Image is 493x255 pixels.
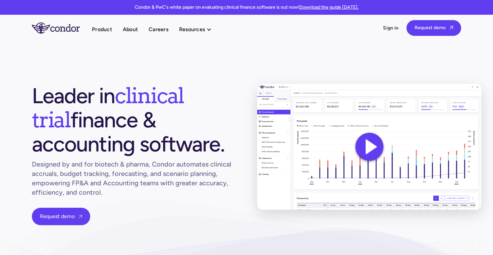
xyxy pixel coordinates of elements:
a: Sign in [383,25,398,31]
h1: Leader in finance & accounting software. [32,84,236,156]
p: Condor & PwC's white paper on evaluating clinical finance software is out now! [135,4,359,11]
a: About [123,25,138,34]
a: home [32,22,92,33]
div: Resources [179,25,205,34]
div: Resources [179,25,218,34]
a: Product [92,25,112,34]
a: Request demo [32,208,90,225]
a: Careers [149,25,168,34]
h1: Designed by and for biotech & pharma, Condor automates clinical accruals, budget tracking, foreca... [32,160,236,197]
span:  [79,214,82,219]
span: clinical trial [32,82,184,133]
a: Download the guide [DATE]. [299,4,359,10]
a: Request demo [406,20,461,36]
span:  [450,25,453,30]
